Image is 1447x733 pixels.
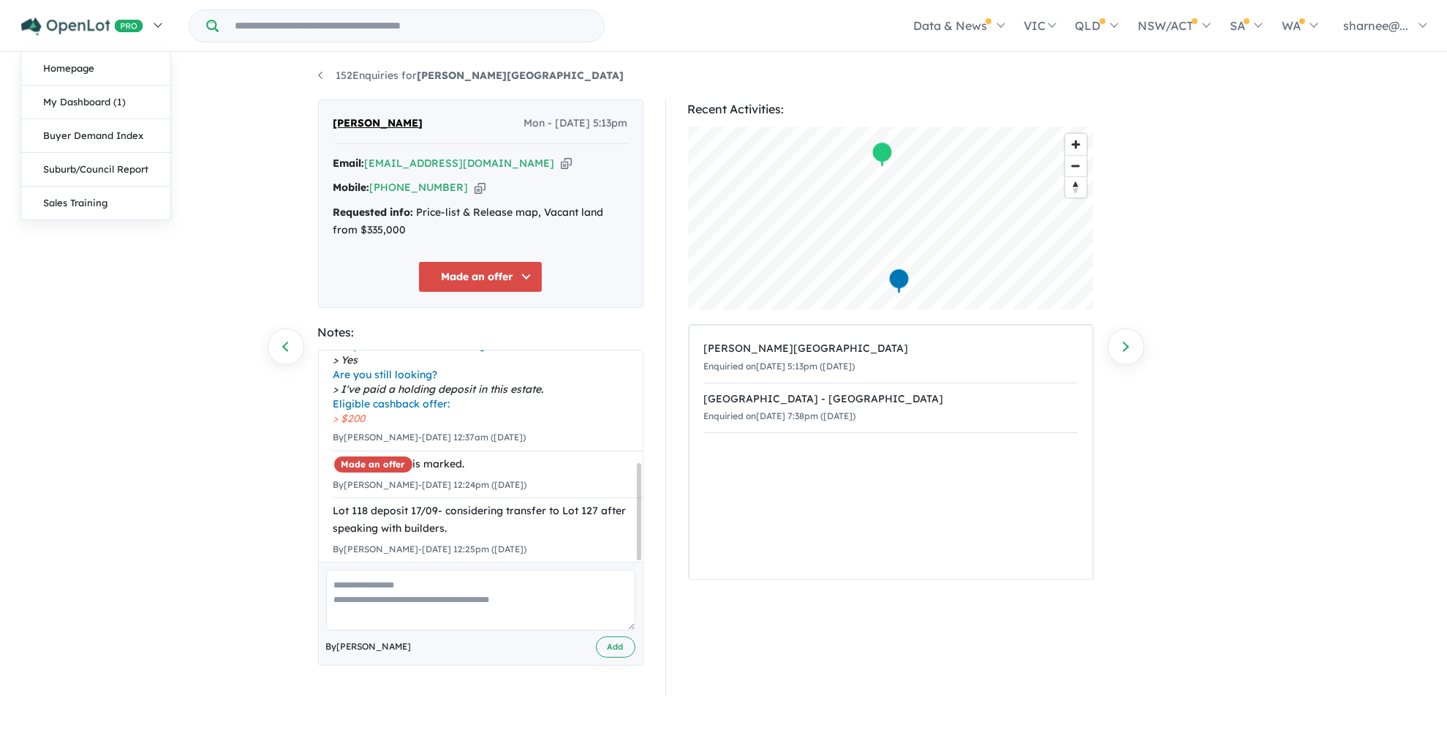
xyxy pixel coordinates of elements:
[704,383,1078,434] a: [GEOGRAPHIC_DATA] - [GEOGRAPHIC_DATA]Enquiried on[DATE] 7:38pm ([DATE])
[318,69,624,82] a: 152Enquiries for[PERSON_NAME][GEOGRAPHIC_DATA]
[688,127,1094,309] canvas: Map
[21,187,170,219] a: Sales Training
[326,639,412,654] span: By [PERSON_NAME]
[318,323,643,342] div: Notes:
[333,432,526,443] small: By [PERSON_NAME] - [DATE] 12:37am ([DATE])
[1065,176,1087,198] button: Reset bearing to north
[21,18,143,36] img: Openlot PRO Logo White
[704,333,1078,383] a: [PERSON_NAME][GEOGRAPHIC_DATA]Enquiried on[DATE] 5:13pm ([DATE])
[333,204,628,239] div: Price-list & Release map, Vacant land from $335,000
[333,397,450,410] i: Eligible cashback offer:
[704,340,1078,358] div: [PERSON_NAME][GEOGRAPHIC_DATA]
[888,268,910,295] div: Map marker
[704,410,856,421] small: Enquiried on [DATE] 7:38pm ([DATE])
[333,411,644,426] span: $200
[333,353,644,367] span: Yes
[418,69,624,82] strong: [PERSON_NAME][GEOGRAPHIC_DATA]
[333,157,365,170] strong: Email:
[222,10,601,42] input: Try estate name, suburb, builder or developer
[365,157,555,170] a: [EMAIL_ADDRESS][DOMAIN_NAME]
[475,180,486,195] button: Copy
[1065,155,1087,176] button: Zoom out
[21,153,170,187] a: Suburb/Council Report
[1065,156,1087,176] span: Zoom out
[561,156,572,171] button: Copy
[333,456,644,473] div: is marked.
[704,391,1078,408] div: [GEOGRAPHIC_DATA] - [GEOGRAPHIC_DATA]
[370,181,469,194] a: [PHONE_NUMBER]
[871,141,893,168] div: Map marker
[21,119,170,153] a: Buyer Demand Index
[596,636,635,658] button: Add
[21,52,170,86] a: Homepage
[524,115,628,132] span: Mon - [DATE] 5:13pm
[418,261,543,293] button: Made an offer
[1065,177,1087,198] span: Reset bearing to north
[333,181,370,194] strong: Mobile:
[333,382,644,396] span: I've paid a holding deposit in this estate.
[333,503,644,538] div: Lot 118 deposit 17/09- considering transfer to Lot 127 after speaking with builders.
[333,367,644,382] span: Are you still looking?
[333,206,414,219] strong: Requested info:
[318,67,1130,85] nav: breadcrumb
[1065,134,1087,155] button: Zoom in
[1343,18,1408,33] span: sharnee@...
[688,99,1094,119] div: Recent Activities:
[333,479,527,490] small: By [PERSON_NAME] - [DATE] 12:24pm ([DATE])
[333,456,413,473] span: Made an offer
[704,361,855,372] small: Enquiried on [DATE] 5:13pm ([DATE])
[333,544,527,555] small: By [PERSON_NAME] - [DATE] 12:25pm ([DATE])
[333,115,423,132] span: [PERSON_NAME]
[21,86,170,119] a: My Dashboard (1)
